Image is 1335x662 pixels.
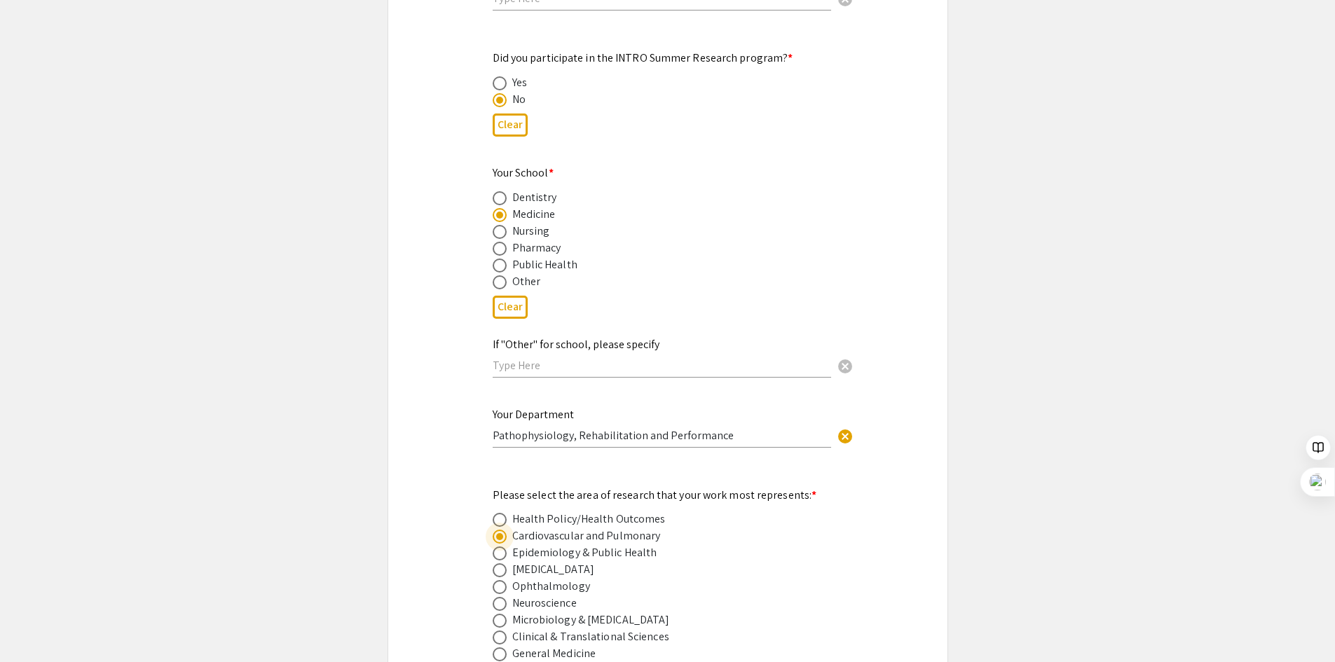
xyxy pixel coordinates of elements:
mat-label: If "Other" for school, please specify [493,337,659,352]
div: Ophthalmology [512,578,590,595]
div: Neuroscience [512,595,577,612]
button: Clear [493,296,528,319]
div: No [512,91,526,108]
div: [MEDICAL_DATA] [512,561,594,578]
div: Epidemiology & Public Health [512,544,657,561]
div: Medicine [512,206,556,223]
iframe: Chat [11,599,60,651]
button: Clear [831,421,859,449]
div: Other [512,273,541,290]
span: cancel [837,358,854,375]
div: Yes [512,74,527,91]
div: Health Policy/Health Outcomes [512,511,666,527]
div: Public Health [512,256,577,273]
button: Clear [493,113,528,137]
div: Pharmacy [512,240,561,256]
div: Cardiovascular and Pulmonary [512,527,661,544]
button: Clear [831,351,859,379]
div: Nursing [512,223,550,240]
mat-label: Your Department [493,407,574,422]
mat-label: Your School [493,165,554,180]
span: cancel [837,428,854,445]
div: Clinical & Translational Sciences [512,628,669,645]
input: Type Here [493,358,831,373]
mat-label: Did you participate in the INTRO Summer Research program? [493,50,793,65]
div: Microbiology & [MEDICAL_DATA] [512,612,670,628]
mat-label: Please select the area of research that your work most represents: [493,488,817,502]
input: Type Here [493,428,831,443]
div: General Medicine [512,645,596,662]
div: Dentistry [512,189,557,206]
